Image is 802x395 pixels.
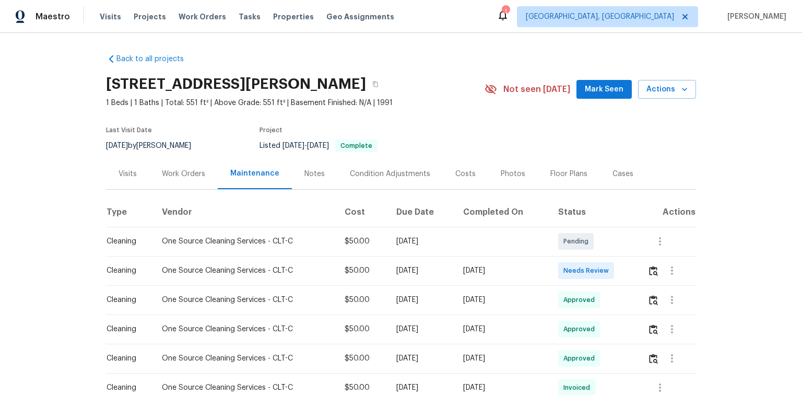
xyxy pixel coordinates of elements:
[162,353,327,364] div: One Source Cleaning Services - CLT-C
[455,169,476,179] div: Costs
[162,236,327,247] div: One Source Cleaning Services - CLT-C
[396,295,446,305] div: [DATE]
[260,127,282,133] span: Project
[501,169,525,179] div: Photos
[550,169,587,179] div: Floor Plans
[612,169,633,179] div: Cases
[336,197,388,227] th: Cost
[36,11,70,22] span: Maestro
[106,127,152,133] span: Last Visit Date
[345,382,380,393] div: $50.00
[260,142,378,149] span: Listed
[282,142,329,149] span: -
[563,236,593,247] span: Pending
[646,83,688,96] span: Actions
[304,169,325,179] div: Notes
[230,168,279,179] div: Maintenance
[345,324,380,334] div: $50.00
[179,11,226,22] span: Work Orders
[282,142,304,149] span: [DATE]
[396,265,446,276] div: [DATE]
[107,382,145,393] div: Cleaning
[106,79,366,89] h2: [STREET_ADDRESS][PERSON_NAME]
[585,83,623,96] span: Mark Seen
[100,11,121,22] span: Visits
[336,143,376,149] span: Complete
[463,382,541,393] div: [DATE]
[307,142,329,149] span: [DATE]
[107,236,145,247] div: Cleaning
[106,142,128,149] span: [DATE]
[649,354,658,364] img: Review Icon
[647,317,659,342] button: Review Icon
[503,84,570,95] span: Not seen [DATE]
[396,236,446,247] div: [DATE]
[396,382,446,393] div: [DATE]
[154,197,336,227] th: Vendor
[162,324,327,334] div: One Source Cleaning Services - CLT-C
[106,140,204,152] div: by [PERSON_NAME]
[388,197,455,227] th: Due Date
[576,80,632,99] button: Mark Seen
[366,75,385,94] button: Copy Address
[649,324,658,334] img: Review Icon
[106,54,206,64] a: Back to all projects
[273,11,314,22] span: Properties
[345,295,380,305] div: $50.00
[723,11,786,22] span: [PERSON_NAME]
[463,295,541,305] div: [DATE]
[134,11,166,22] span: Projects
[463,353,541,364] div: [DATE]
[162,382,327,393] div: One Source Cleaning Services - CLT-C
[106,197,154,227] th: Type
[463,324,541,334] div: [DATE]
[107,353,145,364] div: Cleaning
[563,324,599,334] span: Approved
[563,295,599,305] span: Approved
[639,197,696,227] th: Actions
[649,266,658,276] img: Review Icon
[162,169,205,179] div: Work Orders
[563,353,599,364] span: Approved
[345,353,380,364] div: $50.00
[563,382,594,393] span: Invoiced
[345,265,380,276] div: $50.00
[350,169,430,179] div: Condition Adjustments
[563,265,613,276] span: Needs Review
[647,258,659,283] button: Review Icon
[239,13,261,20] span: Tasks
[502,6,509,17] div: 1
[107,295,145,305] div: Cleaning
[396,324,446,334] div: [DATE]
[463,265,541,276] div: [DATE]
[550,197,640,227] th: Status
[396,353,446,364] div: [DATE]
[107,324,145,334] div: Cleaning
[162,265,327,276] div: One Source Cleaning Services - CLT-C
[162,295,327,305] div: One Source Cleaning Services - CLT-C
[106,98,485,108] span: 1 Beds | 1 Baths | Total: 551 ft² | Above Grade: 551 ft² | Basement Finished: N/A | 1991
[647,346,659,371] button: Review Icon
[326,11,394,22] span: Geo Assignments
[119,169,137,179] div: Visits
[638,80,696,99] button: Actions
[455,197,550,227] th: Completed On
[107,265,145,276] div: Cleaning
[526,11,674,22] span: [GEOGRAPHIC_DATA], [GEOGRAPHIC_DATA]
[647,287,659,312] button: Review Icon
[649,295,658,305] img: Review Icon
[345,236,380,247] div: $50.00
